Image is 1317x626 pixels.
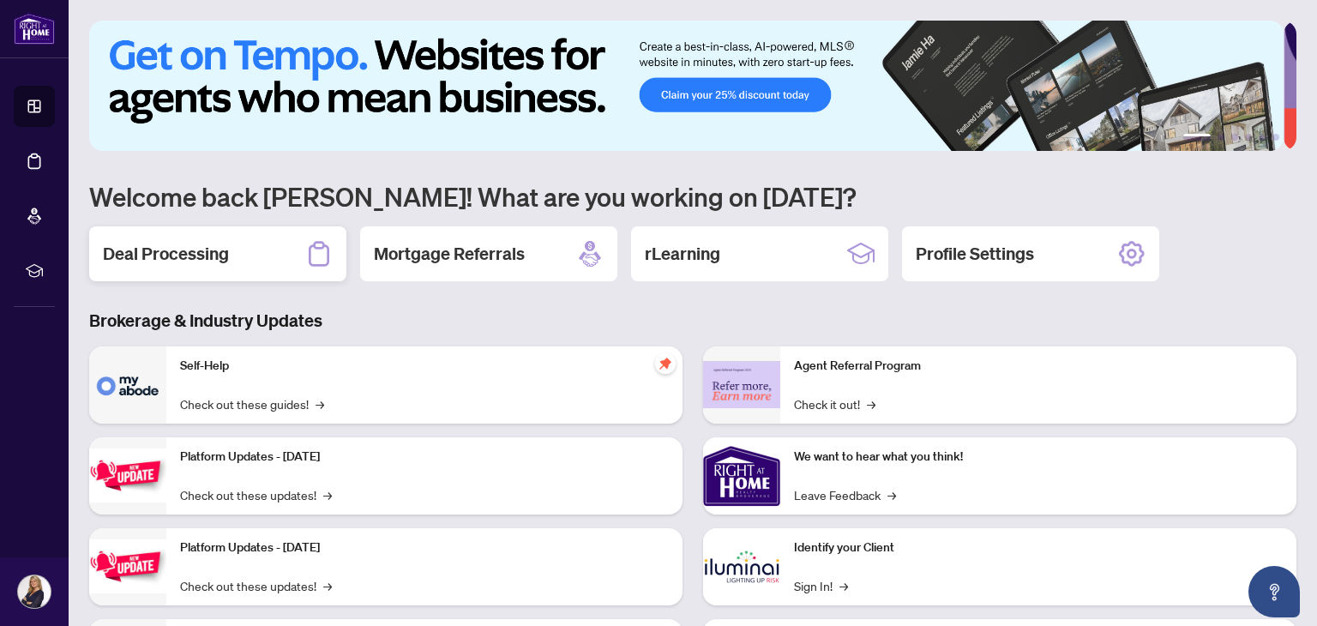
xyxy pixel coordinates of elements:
p: We want to hear what you think! [794,448,1283,466]
button: 4 [1245,134,1252,141]
h2: rLearning [645,242,720,266]
a: Leave Feedback→ [794,485,896,504]
a: Check it out!→ [794,394,875,413]
h2: Profile Settings [916,242,1034,266]
p: Platform Updates - [DATE] [180,539,669,557]
span: → [839,576,848,595]
span: → [323,485,332,504]
img: We want to hear what you think! [703,437,780,515]
button: 2 [1218,134,1224,141]
button: 5 [1259,134,1266,141]
p: Identify your Client [794,539,1283,557]
button: 1 [1183,134,1211,141]
span: pushpin [655,353,676,374]
h1: Welcome back [PERSON_NAME]! What are you working on [DATE]? [89,180,1296,213]
button: Open asap [1248,566,1300,617]
a: Check out these updates!→ [180,576,332,595]
img: Profile Icon [18,575,51,608]
img: logo [14,13,55,45]
p: Platform Updates - [DATE] [180,448,669,466]
p: Agent Referral Program [794,357,1283,376]
img: Platform Updates - July 8, 2025 [89,539,166,593]
img: Agent Referral Program [703,361,780,408]
h2: Deal Processing [103,242,229,266]
a: Sign In!→ [794,576,848,595]
img: Self-Help [89,346,166,424]
a: Check out these updates!→ [180,485,332,504]
h3: Brokerage & Industry Updates [89,309,1296,333]
span: → [316,394,324,413]
button: 6 [1272,134,1279,141]
img: Slide 0 [89,21,1284,151]
img: Platform Updates - July 21, 2025 [89,448,166,503]
span: → [323,576,332,595]
a: Check out these guides!→ [180,394,324,413]
span: → [867,394,875,413]
p: Self-Help [180,357,669,376]
button: 3 [1231,134,1238,141]
img: Identify your Client [703,528,780,605]
h2: Mortgage Referrals [374,242,525,266]
span: → [887,485,896,504]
